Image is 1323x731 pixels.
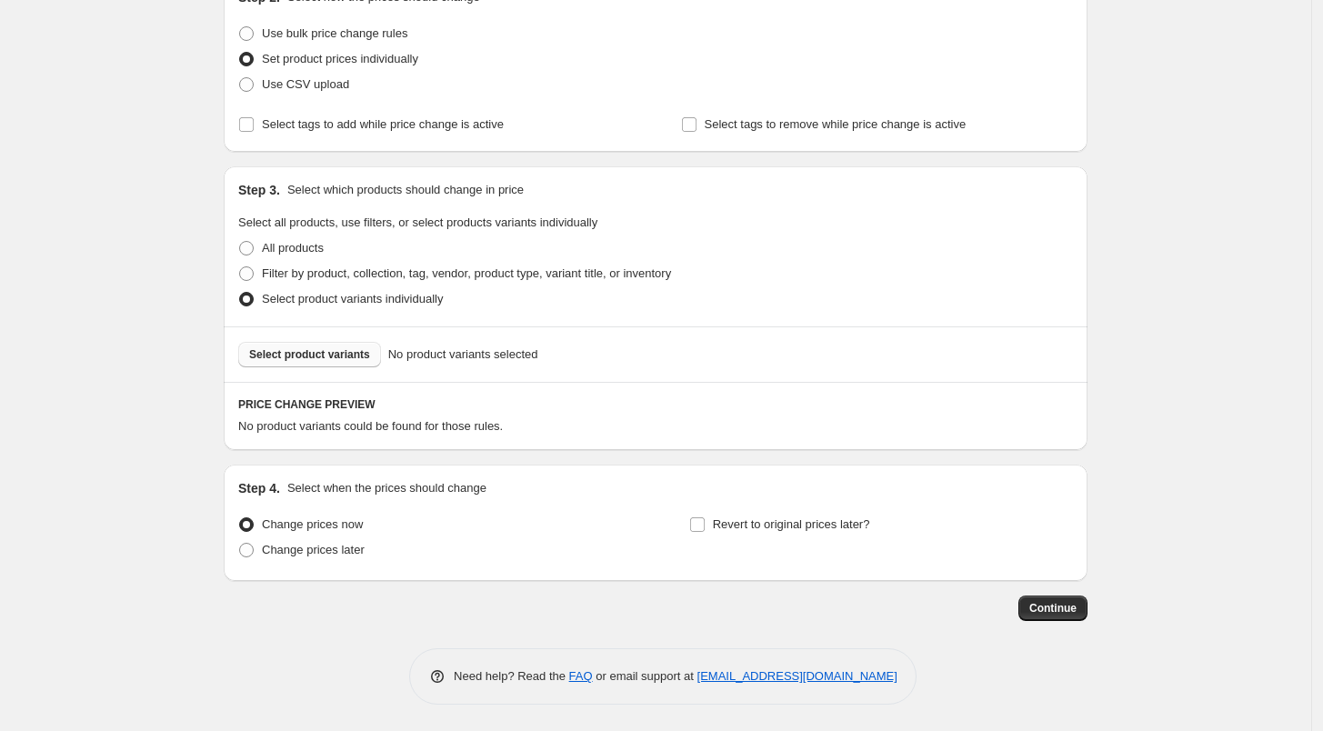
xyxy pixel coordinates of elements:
span: Select tags to add while price change is active [262,117,504,131]
p: Select when the prices should change [287,479,486,497]
a: [EMAIL_ADDRESS][DOMAIN_NAME] [697,669,897,683]
span: or email support at [593,669,697,683]
span: Use CSV upload [262,77,349,91]
a: FAQ [569,669,593,683]
h6: PRICE CHANGE PREVIEW [238,397,1073,412]
span: Need help? Read the [454,669,569,683]
span: Select product variants individually [262,292,443,305]
h2: Step 3. [238,181,280,199]
span: Revert to original prices later? [713,517,870,531]
button: Select product variants [238,342,381,367]
span: No product variants selected [388,345,538,364]
span: Filter by product, collection, tag, vendor, product type, variant title, or inventory [262,266,671,280]
span: Select product variants [249,347,370,362]
h2: Step 4. [238,479,280,497]
button: Continue [1018,596,1087,621]
span: Continue [1029,601,1077,616]
span: Change prices now [262,517,363,531]
span: No product variants could be found for those rules. [238,419,503,433]
span: Select all products, use filters, or select products variants individually [238,215,597,229]
span: Use bulk price change rules [262,26,407,40]
span: All products [262,241,324,255]
p: Select which products should change in price [287,181,524,199]
span: Set product prices individually [262,52,418,65]
span: Change prices later [262,543,365,556]
span: Select tags to remove while price change is active [705,117,967,131]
